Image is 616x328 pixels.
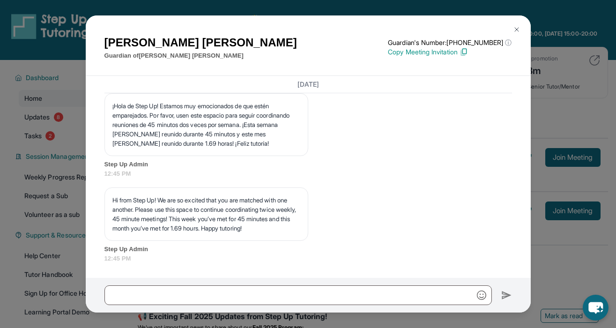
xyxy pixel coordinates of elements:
span: ⓘ [505,38,512,47]
button: chat-button [583,295,609,321]
img: Emoji [477,291,486,300]
span: Step Up Admin [104,160,512,169]
p: ¡Hola de Step Up! Estamos muy emocionados de que estén emparejados. Por favor, usen este espacio ... [112,101,300,148]
img: Copy Icon [460,48,468,56]
span: Step Up Admin [104,245,512,254]
span: 12:45 PM [104,169,512,179]
img: Send icon [501,290,512,301]
p: Hi from Step Up! We are so excited that you are matched with one another. Please use this space t... [112,195,300,233]
span: 12:45 PM [104,254,512,263]
img: Close Icon [513,26,520,33]
h3: [DATE] [104,80,512,89]
p: Guardian's Number: [PHONE_NUMBER] [388,38,512,47]
h1: [PERSON_NAME] [PERSON_NAME] [104,34,297,51]
p: Copy Meeting Invitation [388,47,512,57]
p: Guardian of [PERSON_NAME] [PERSON_NAME] [104,51,297,60]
